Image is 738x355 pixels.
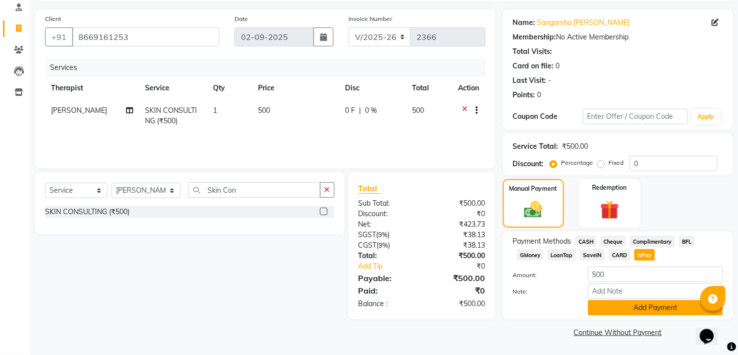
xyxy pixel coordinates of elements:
[513,75,546,86] div: Last Visit:
[412,106,424,115] span: 500
[252,77,339,99] th: Price
[145,106,197,125] span: SKIN CONSULTING (₹500)
[358,183,381,194] span: Total
[422,299,493,309] div: ₹500.00
[339,77,406,99] th: Disc
[513,159,544,169] div: Discount:
[422,198,493,209] div: ₹500.00
[345,105,355,116] span: 0 F
[359,105,361,116] span: |
[588,300,723,316] button: Add Payment
[513,61,554,71] div: Card on file:
[513,32,556,42] div: Membership:
[609,249,630,261] span: CARD
[365,105,377,116] span: 0 %
[592,183,627,192] label: Redemption
[351,240,422,251] div: ( )
[556,61,560,71] div: 0
[351,219,422,230] div: Net:
[46,58,493,77] div: Services
[422,285,493,297] div: ₹0
[348,14,392,23] label: Invoice Number
[513,17,535,28] div: Name:
[358,241,377,250] span: CGST
[696,315,728,345] iframe: chat widget
[562,141,588,152] div: ₹500.00
[505,287,580,296] label: Note:
[351,272,422,284] div: Payable:
[139,77,207,99] th: Service
[513,32,723,42] div: No Active Membership
[358,230,376,239] span: SGST
[351,299,422,309] div: Balance :
[537,90,541,100] div: 0
[379,241,388,249] span: 9%
[513,111,583,122] div: Coupon Code
[351,209,422,219] div: Discount:
[517,249,544,261] span: GMoney
[422,240,493,251] div: ₹38.13
[505,328,731,338] a: Continue Without Payment
[422,219,493,230] div: ₹423.73
[72,27,219,46] input: Search by Name/Mobile/Email/Code
[518,199,548,220] img: _cash.svg
[575,236,597,247] span: CASH
[422,230,493,240] div: ₹38.13
[561,158,593,167] label: Percentage
[422,251,493,261] div: ₹500.00
[258,106,270,115] span: 500
[513,46,552,57] div: Total Visits:
[548,75,551,86] div: -
[378,231,388,239] span: 9%
[580,249,605,261] span: SaveIN
[406,77,452,99] th: Total
[351,251,422,261] div: Total:
[547,249,576,261] span: LoanTap
[51,106,107,115] span: [PERSON_NAME]
[600,236,626,247] span: Cheque
[692,109,720,124] button: Apply
[45,207,129,217] div: SKIN CONSULTING (₹500)
[188,182,320,198] input: Search or Scan
[351,285,422,297] div: Paid:
[513,236,571,247] span: Payment Methods
[583,109,688,124] input: Enter Offer / Coupon Code
[588,284,723,299] input: Add Note
[422,272,493,284] div: ₹500.00
[594,198,625,222] img: _gift.svg
[634,249,655,261] span: GPay
[433,261,492,272] div: ₹0
[207,77,252,99] th: Qty
[351,198,422,209] div: Sub Total:
[609,158,624,167] label: Fixed
[505,271,580,280] label: Amount:
[509,184,557,193] label: Manual Payment
[45,77,139,99] th: Therapist
[45,14,61,23] label: Client
[537,17,630,28] a: Sangarsha [PERSON_NAME]
[588,267,723,282] input: Amount
[351,261,434,272] a: Add Tip
[513,141,558,152] div: Service Total:
[422,209,493,219] div: ₹0
[513,90,535,100] div: Points:
[679,236,695,247] span: BFL
[234,14,248,23] label: Date
[213,106,217,115] span: 1
[45,27,73,46] button: +91
[630,236,675,247] span: Complimentary
[351,230,422,240] div: ( )
[452,77,485,99] th: Action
